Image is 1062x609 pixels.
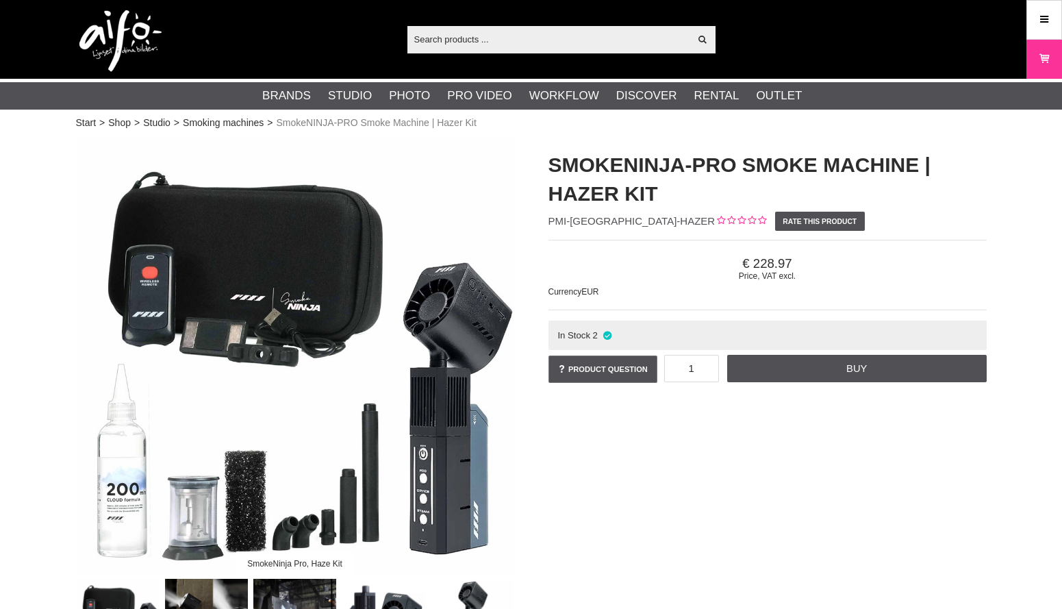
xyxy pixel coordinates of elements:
[616,87,677,105] a: Discover
[548,271,987,281] span: Price, VAT excl.
[715,214,766,229] div: Customer rating: 0
[79,10,162,72] img: logo.png
[593,330,598,340] span: 2
[775,212,865,231] a: Rate this product
[548,256,987,271] span: 228.97
[581,287,598,297] span: EUR
[529,87,599,105] a: Workflow
[174,116,179,130] span: >
[548,215,716,227] span: PMI-[GEOGRAPHIC_DATA]-HAZER
[548,356,657,383] a: Product question
[277,116,477,130] span: SmokeNINJA-PRO Smoke Machine | Hazer Kit
[143,116,170,130] a: Studio
[548,287,582,297] span: Currency
[557,330,590,340] span: In Stock
[236,551,353,575] div: SmokeNinja Pro, Haze Kit
[183,116,264,130] a: Smoking machines
[134,116,140,130] span: >
[99,116,105,130] span: >
[76,137,514,575] img: SmokeNinja Pro, Haze Kit
[267,116,273,130] span: >
[328,87,372,105] a: Studio
[389,87,430,105] a: Photo
[727,355,986,382] a: Buy
[756,87,802,105] a: Outlet
[694,87,739,105] a: Rental
[601,330,613,340] i: In stock
[262,87,311,105] a: Brands
[548,151,987,208] h1: SmokeNINJA-PRO Smoke Machine | Hazer Kit
[76,116,97,130] a: Start
[407,29,690,49] input: Search products ...
[108,116,131,130] a: Shop
[447,87,511,105] a: Pro Video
